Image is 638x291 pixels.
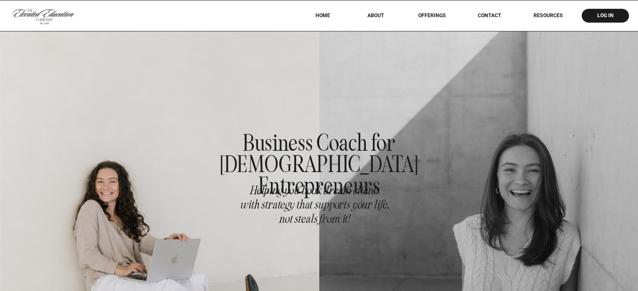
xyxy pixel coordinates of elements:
[240,184,390,234] h2: Helping you book dream clients with strategy that supports your life, not steals from it!
[471,13,508,19] a: Contact
[406,13,458,19] a: offerings
[304,13,341,19] a: HOME
[361,13,391,19] a: About
[521,13,575,19] a: RESOURCES
[217,133,422,175] h1: Business Coach for [DEMOGRAPHIC_DATA] Entrepreneurs
[589,13,622,19] a: log in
